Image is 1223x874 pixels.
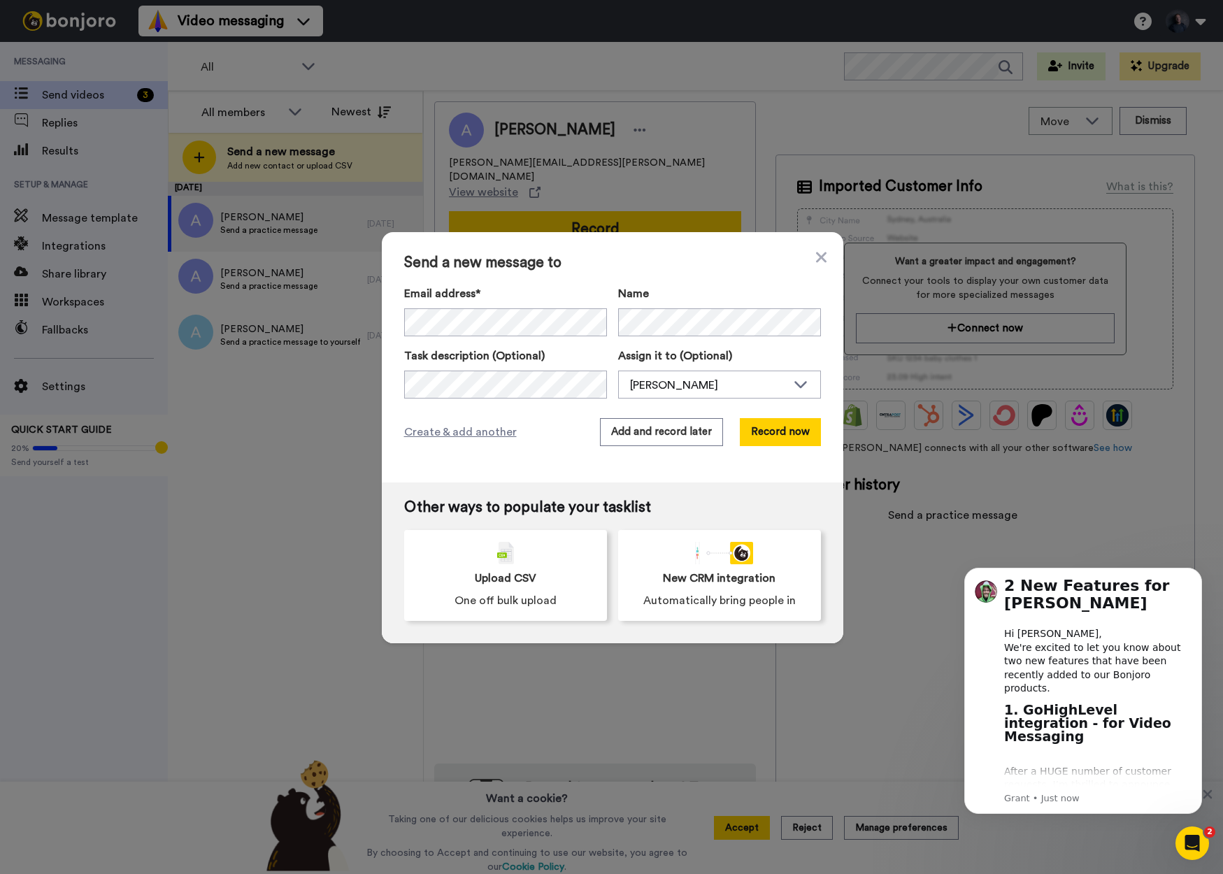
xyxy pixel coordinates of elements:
iframe: Intercom notifications message [943,547,1223,836]
label: Task description (Optional) [404,348,607,364]
button: Add and record later [600,418,723,446]
div: animation [686,542,753,564]
span: Upload CSV [475,570,536,587]
span: Create & add another [404,424,517,440]
iframe: Intercom live chat [1175,826,1209,860]
span: 2 [1204,826,1215,838]
span: New CRM integration [663,570,775,587]
label: Assign it to (Optional) [618,348,821,364]
span: Automatically bring people in [643,592,796,609]
span: Send a new message to [404,255,821,271]
div: [PERSON_NAME] [630,377,787,394]
label: Email address* [404,285,607,302]
img: csv-grey.png [497,542,514,564]
span: Name [618,285,649,302]
span: Other ways to populate your tasklist [404,499,821,516]
button: Record now [740,418,821,446]
span: One off bulk upload [455,592,557,609]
